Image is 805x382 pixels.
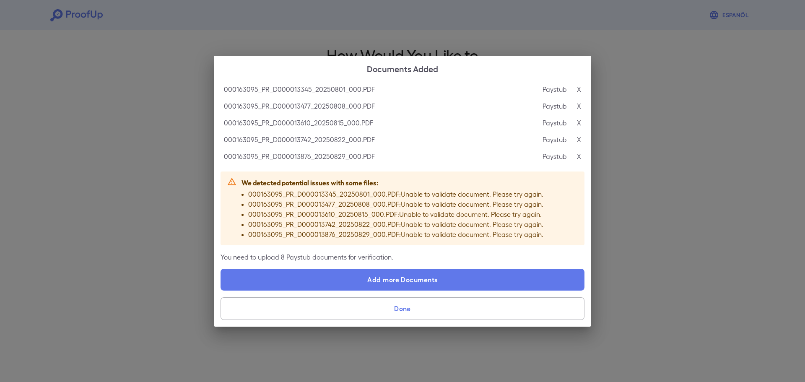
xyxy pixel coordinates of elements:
[577,118,581,128] p: X
[241,177,543,187] p: We detected potential issues with some files:
[248,229,543,239] p: 000163095_PR_D000013876_20250829_000.PDF : Unable to validate document. Please try again.
[543,84,567,94] p: Paystub
[214,56,591,81] h2: Documents Added
[224,101,375,111] p: 000163095_PR_D000013477_20250808_000.PDF
[221,252,584,262] p: You need to upload 8 Paystub documents for verification.
[543,101,567,111] p: Paystub
[248,189,543,199] p: 000163095_PR_D000013345_20250801_000.PDF : Unable to validate document. Please try again.
[248,199,543,209] p: 000163095_PR_D000013477_20250808_000.PDF : Unable to validate document. Please try again.
[224,135,375,145] p: 000163095_PR_D000013742_20250822_000.PDF
[221,297,584,320] button: Done
[224,151,375,161] p: 000163095_PR_D000013876_20250829_000.PDF
[543,135,567,145] p: Paystub
[577,135,581,145] p: X
[248,209,543,219] p: 000163095_PR_D000013610_20250815_000.PDF : Unable to validate document. Please try again.
[248,219,543,229] p: 000163095_PR_D000013742_20250822_000.PDF : Unable to validate document. Please try again.
[577,84,581,94] p: X
[543,151,567,161] p: Paystub
[577,101,581,111] p: X
[577,151,581,161] p: X
[224,118,373,128] p: 000163095_PR_D000013610_20250815_000.PDF
[543,118,567,128] p: Paystub
[224,84,375,94] p: 000163095_PR_D000013345_20250801_000.PDF
[221,269,584,291] label: Add more Documents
